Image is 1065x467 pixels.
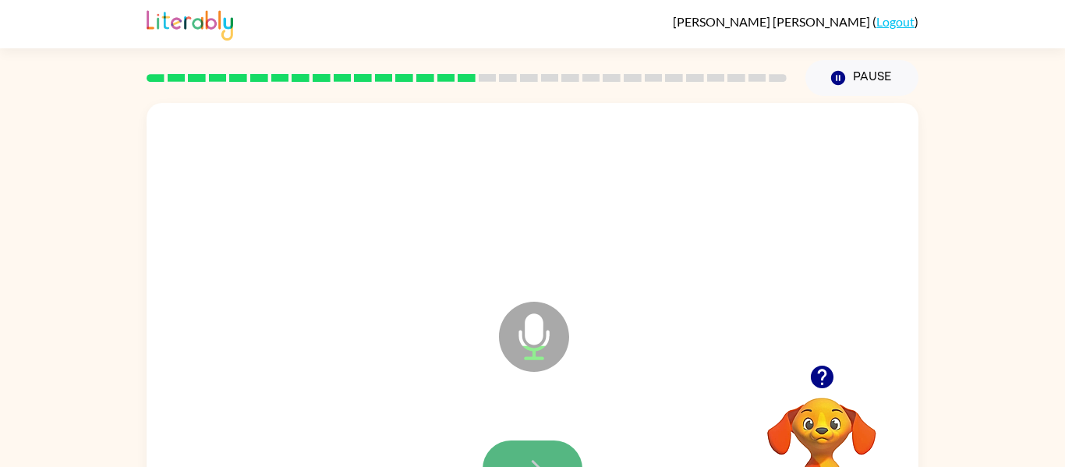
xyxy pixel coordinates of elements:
[876,14,915,29] a: Logout
[673,14,918,29] div: ( )
[805,60,918,96] button: Pause
[673,14,872,29] span: [PERSON_NAME] [PERSON_NAME]
[147,6,233,41] img: Literably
